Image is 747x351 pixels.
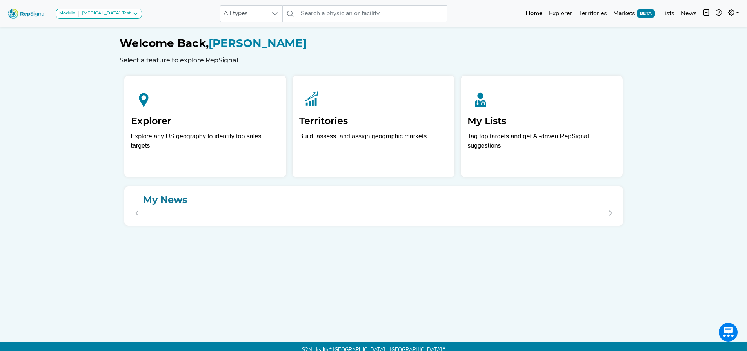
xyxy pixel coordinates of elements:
[120,37,628,50] h1: [PERSON_NAME]
[299,116,448,127] h2: Territories
[637,9,655,17] span: BETA
[220,6,267,22] span: All types
[522,6,546,22] a: Home
[79,11,131,17] div: [MEDICAL_DATA] Test
[131,193,617,207] a: My News
[299,132,448,155] p: Build, assess, and assign geographic markets
[546,6,575,22] a: Explorer
[678,6,700,22] a: News
[658,6,678,22] a: Lists
[293,76,454,177] a: TerritoriesBuild, assess, and assign geographic markets
[131,116,280,127] h2: Explorer
[131,132,280,150] div: Explore any US geography to identify top sales targets
[298,5,447,22] input: Search a physician or facility
[467,116,616,127] h2: My Lists
[120,36,209,50] span: Welcome Back,
[700,6,712,22] button: Intel Book
[575,6,610,22] a: Territories
[461,76,623,177] a: My ListsTag top targets and get AI-driven RepSignal suggestions
[56,9,142,19] button: Module[MEDICAL_DATA] Test
[610,6,658,22] a: MarketsBETA
[120,56,628,64] h6: Select a feature to explore RepSignal
[467,132,616,155] p: Tag top targets and get AI-driven RepSignal suggestions
[124,76,286,177] a: ExplorerExplore any US geography to identify top sales targets
[59,11,75,16] strong: Module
